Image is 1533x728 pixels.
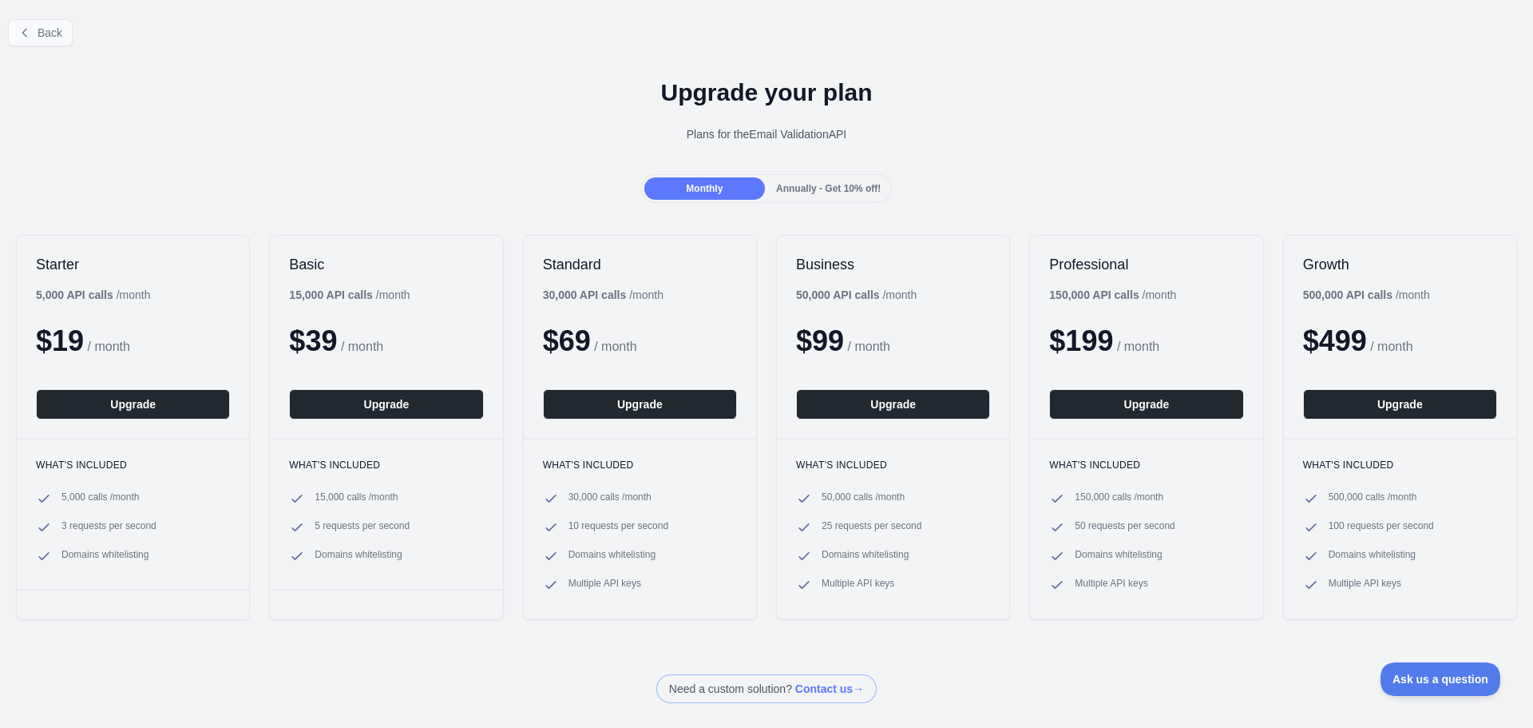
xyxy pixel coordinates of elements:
b: 150,000 API calls [1049,288,1139,301]
div: / month [796,287,917,303]
h2: Standard [543,255,737,274]
h2: Business [796,255,990,274]
b: 30,000 API calls [543,288,627,301]
b: 50,000 API calls [796,288,880,301]
span: $ 99 [796,324,844,357]
h2: Professional [1049,255,1243,274]
span: $ 199 [1049,324,1113,357]
iframe: Toggle Customer Support [1380,662,1501,696]
div: / month [543,287,664,303]
div: / month [1049,287,1176,303]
